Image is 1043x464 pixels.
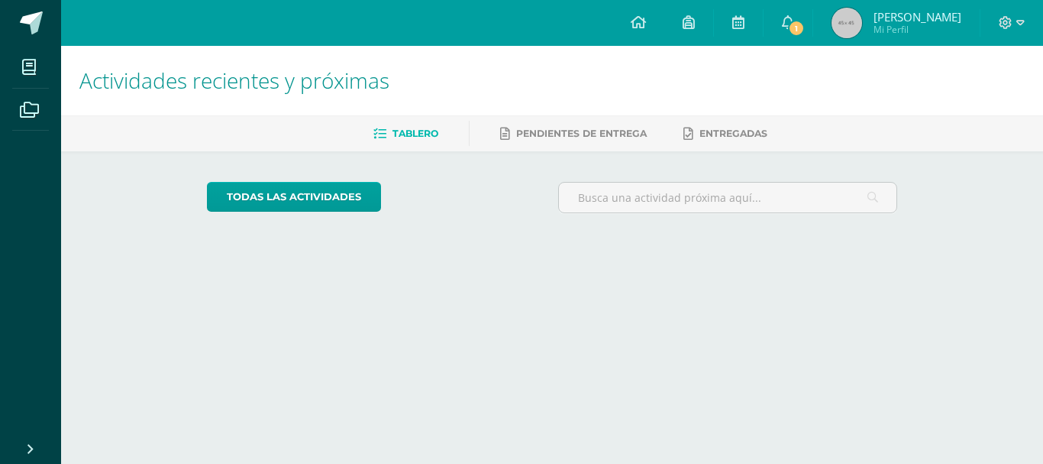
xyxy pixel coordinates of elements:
[683,122,767,146] a: Entregadas
[500,122,647,146] a: Pendientes de entrega
[788,20,805,37] span: 1
[559,183,897,213] input: Busca una actividad próxima aquí...
[873,9,961,24] span: [PERSON_NAME]
[873,23,961,36] span: Mi Perfil
[699,128,767,139] span: Entregadas
[207,182,381,212] a: todas las Actividades
[79,66,389,95] span: Actividades recientes y próximas
[831,8,862,38] img: 45x45
[373,122,438,146] a: Tablero
[392,128,438,139] span: Tablero
[516,128,647,139] span: Pendientes de entrega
